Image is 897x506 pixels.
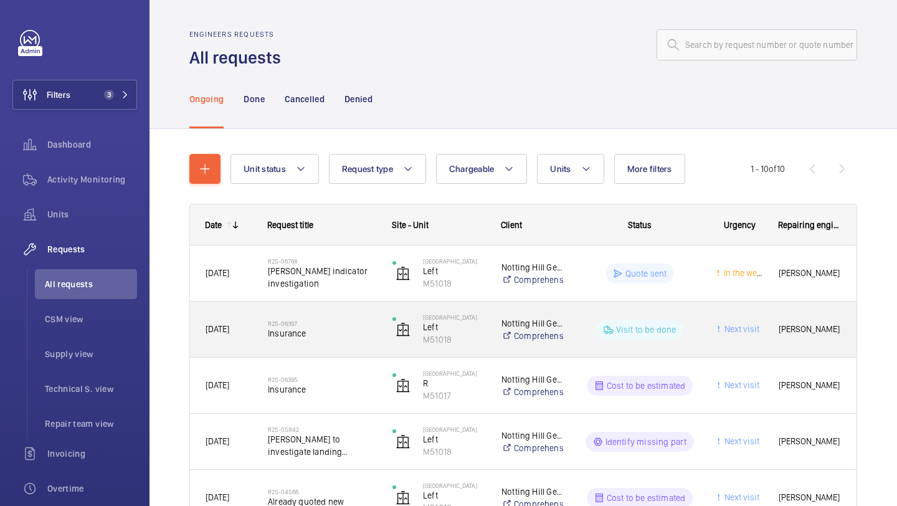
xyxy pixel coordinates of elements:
p: Notting Hill Genesis [501,429,563,442]
span: [PERSON_NAME] [779,378,841,393]
span: Request title [267,220,313,230]
p: Left [423,265,485,277]
img: elevator.svg [396,490,411,505]
h2: R25-05842 [268,426,376,433]
span: [DATE] [206,324,229,334]
span: [DATE] [206,436,229,446]
span: Client [501,220,522,230]
button: Unit status [230,154,319,184]
p: [GEOGRAPHIC_DATA] [423,482,485,489]
p: R [423,377,485,389]
h2: R25-04566 [268,488,376,495]
span: All requests [45,278,137,290]
h2: Engineers requests [189,30,288,39]
span: Activity Monitoring [47,173,137,186]
span: Repairing engineer [778,220,842,230]
p: Ongoing [189,93,224,105]
span: Request type [342,164,393,174]
button: Chargeable [436,154,528,184]
p: Identify missing part [605,436,687,448]
span: Repair team view [45,418,137,430]
img: elevator.svg [396,434,411,449]
span: Insurance [268,383,376,396]
p: Denied [344,93,373,105]
h2: R25-06768 [268,257,376,265]
a: Comprehensive [501,442,563,454]
p: [GEOGRAPHIC_DATA] [423,426,485,433]
p: M51017 [423,389,485,402]
input: Search by request number or quote number [657,29,857,60]
a: Comprehensive [501,330,563,342]
span: [PERSON_NAME] [779,266,841,280]
span: Dashboard [47,138,137,151]
span: CSM view [45,313,137,325]
span: More filters [627,164,672,174]
span: [DATE] [206,492,229,502]
span: Unit status [244,164,286,174]
span: [PERSON_NAME] [779,434,841,449]
span: Requests [47,243,137,255]
p: Notting Hill Genesis [501,317,563,330]
span: Urgency [724,220,756,230]
span: Units [47,208,137,221]
h2: R25-06397 [268,320,376,327]
span: Site - Unit [392,220,429,230]
span: [DATE] [206,268,229,278]
div: Date [205,220,222,230]
p: Quote sent [625,267,667,280]
p: M51018 [423,333,485,346]
span: [DATE] [206,380,229,390]
span: Supply view [45,348,137,360]
p: Notting Hill Genesis [501,373,563,386]
span: Invoicing [47,447,137,460]
span: Units [550,164,571,174]
span: of [769,164,777,174]
button: More filters [614,154,685,184]
img: elevator.svg [396,266,411,281]
span: Next visit [722,380,759,390]
h1: All requests [189,46,288,69]
span: 1 - 10 10 [751,165,785,173]
p: Notting Hill Genesis [501,261,563,274]
button: Filters3 [12,80,137,110]
span: Overtime [47,482,137,495]
img: elevator.svg [396,322,411,337]
span: 3 [104,90,114,100]
h2: R25-06395 [268,376,376,383]
a: Comprehensive [501,274,563,286]
span: Next visit [722,436,759,446]
span: [PERSON_NAME] to investigate landing indicator interference [268,433,376,458]
span: Technical S. view [45,383,137,395]
p: Done [244,93,264,105]
p: Left [423,433,485,446]
span: [PERSON_NAME] [779,322,841,337]
span: [PERSON_NAME] indicator investigation [268,265,376,290]
span: Filters [47,88,70,101]
span: Insurance [268,327,376,340]
span: Next visit [722,492,759,502]
p: [GEOGRAPHIC_DATA] [423,257,485,265]
button: Request type [329,154,426,184]
p: Visit to be done [616,323,676,336]
img: elevator.svg [396,378,411,393]
button: Units [537,154,604,184]
p: Notting Hill Genesis [501,485,563,498]
span: Chargeable [449,164,495,174]
p: Left [423,321,485,333]
span: Status [628,220,652,230]
p: [GEOGRAPHIC_DATA] [423,370,485,377]
span: [PERSON_NAME] [779,490,841,505]
p: Cancelled [285,93,325,105]
span: In the week [721,268,766,278]
a: Comprehensive [501,386,563,398]
p: Left [423,489,485,502]
p: M51018 [423,446,485,458]
span: Next visit [722,324,759,334]
p: Cost to be estimated [607,379,686,392]
p: M51018 [423,277,485,290]
p: [GEOGRAPHIC_DATA] [423,313,485,321]
p: Cost to be estimated [607,492,686,504]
